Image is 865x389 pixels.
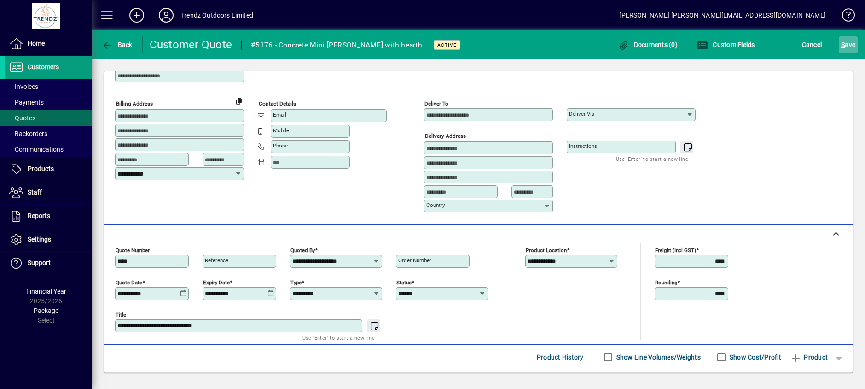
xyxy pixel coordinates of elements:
span: Product [790,350,828,365]
mat-label: Phone [273,142,288,149]
a: Home [5,32,92,55]
span: Custom Fields [697,41,755,48]
span: Invoices [9,83,38,90]
a: Invoices [5,79,92,94]
mat-label: Status [396,279,412,285]
app-page-header-button: Back [92,36,143,53]
a: Settings [5,228,92,251]
mat-label: Quote number [116,247,150,253]
button: Product [786,349,832,365]
mat-label: Reference [205,257,228,264]
button: Custom Fields [695,36,757,53]
mat-hint: Use 'Enter' to start a new line [616,153,688,164]
a: Communications [5,141,92,157]
span: Payments [9,99,44,106]
a: Staff [5,181,92,204]
a: Knowledge Base [835,2,853,32]
mat-label: Product location [526,247,567,253]
label: Show Cost/Profit [728,353,781,362]
span: Active [437,42,457,48]
div: #5176 - Concrete Mini [PERSON_NAME] with hearth [251,38,422,53]
span: Product History [537,350,584,365]
mat-label: Email [273,112,286,118]
mat-label: Freight (incl GST) [655,247,696,253]
span: Customers [28,63,59,71]
button: Documents (0) [615,36,680,53]
span: Package [34,307,58,314]
mat-label: Type [290,279,302,285]
span: Cancel [802,37,822,52]
span: S [841,41,845,48]
mat-label: Quote date [116,279,142,285]
button: Copy to Delivery address [232,94,246,108]
span: Home [28,40,45,47]
span: Quotes [9,114,35,122]
span: ave [841,37,855,52]
mat-label: Rounding [655,279,677,285]
a: Products [5,158,92,181]
span: Products [28,165,54,172]
mat-label: Order number [398,257,431,264]
a: Support [5,252,92,275]
a: Payments [5,94,92,110]
span: Support [28,259,51,266]
mat-label: Expiry date [203,279,230,285]
button: Add [122,7,151,24]
div: Customer Quote [150,37,232,52]
mat-label: Title [116,311,126,318]
span: Backorders [9,130,47,137]
span: Communications [9,146,64,153]
span: Reports [28,212,50,219]
mat-label: Deliver via [569,111,594,117]
span: Financial Year [26,288,66,295]
span: Settings [28,236,51,243]
button: Product History [533,349,587,365]
label: Show Line Volumes/Weights [615,353,701,362]
mat-hint: Use 'Enter' to start a new line [302,332,375,343]
button: Profile [151,7,181,24]
mat-label: Mobile [273,127,289,134]
mat-label: Country [426,202,445,208]
span: Staff [28,189,42,196]
button: Back [99,36,135,53]
button: Cancel [800,36,824,53]
mat-label: Instructions [569,143,597,149]
mat-label: Quoted by [290,247,315,253]
div: Trendz Outdoors Limited [181,8,253,23]
mat-label: Deliver To [424,100,448,107]
button: Save [839,36,858,53]
span: Back [102,41,133,48]
a: Quotes [5,110,92,126]
a: Backorders [5,126,92,141]
a: Reports [5,205,92,228]
div: [PERSON_NAME] [PERSON_NAME][EMAIL_ADDRESS][DOMAIN_NAME] [619,8,826,23]
span: Documents (0) [618,41,678,48]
